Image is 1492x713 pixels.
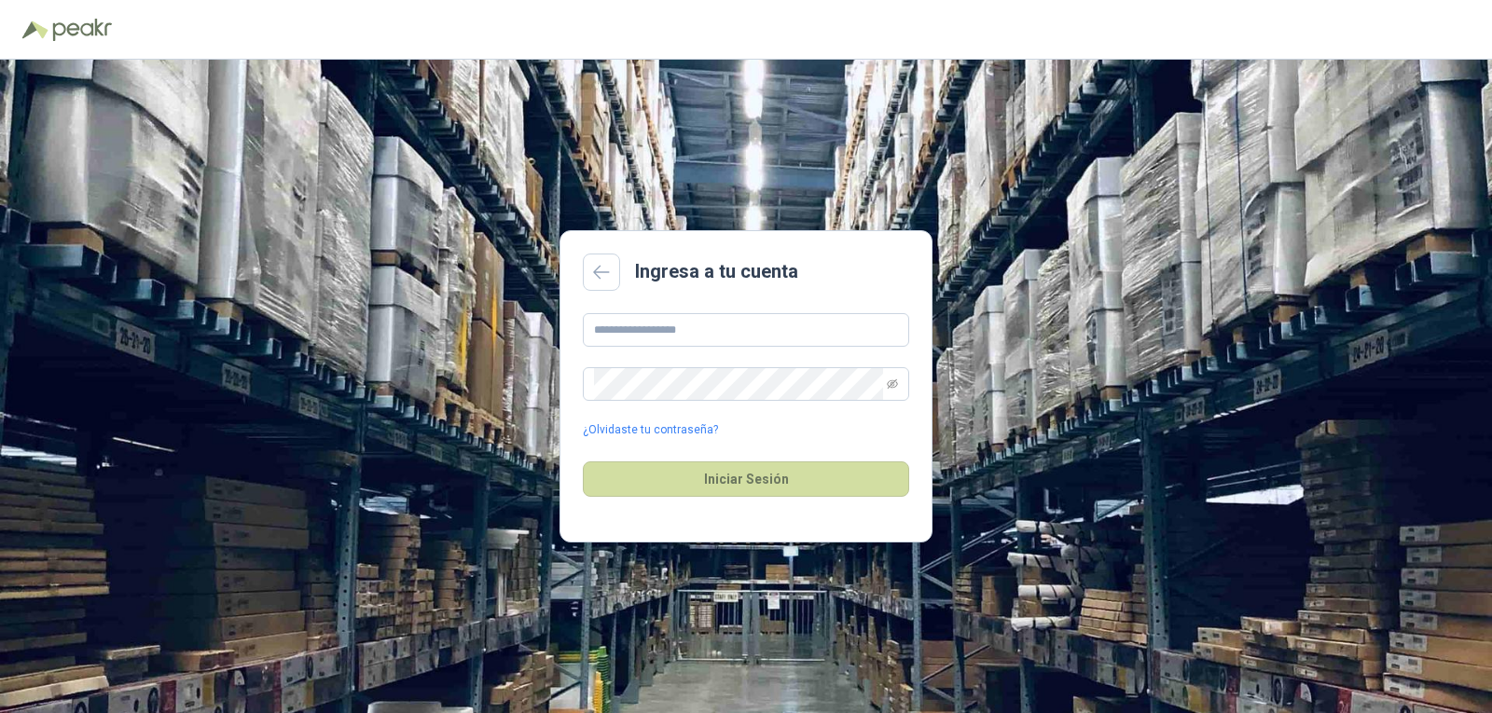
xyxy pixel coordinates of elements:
button: Iniciar Sesión [583,461,909,497]
h2: Ingresa a tu cuenta [635,257,798,286]
a: ¿Olvidaste tu contraseña? [583,421,718,439]
span: eye-invisible [887,378,898,390]
img: Logo [22,21,48,39]
img: Peakr [52,19,112,41]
